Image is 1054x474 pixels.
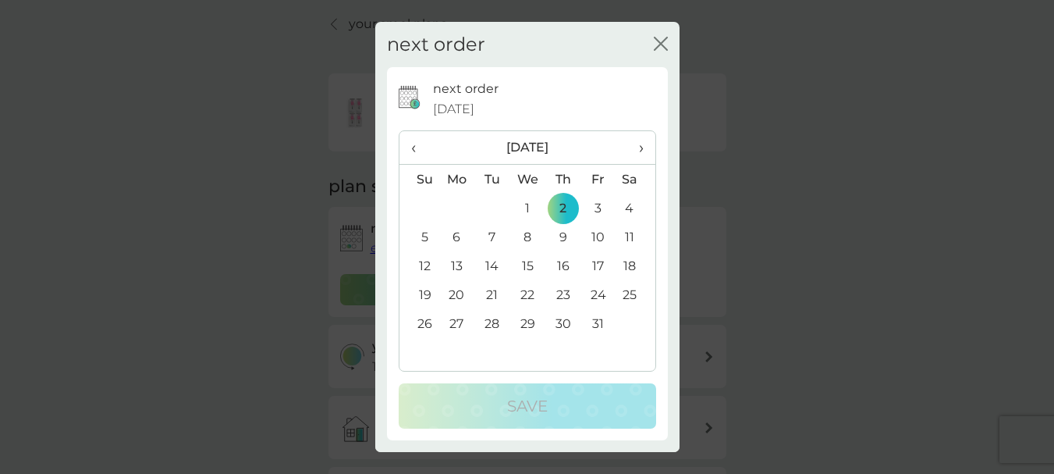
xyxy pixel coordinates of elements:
[545,194,580,223] td: 2
[580,194,616,223] td: 3
[439,223,475,251] td: 6
[439,309,475,338] td: 27
[399,223,439,251] td: 5
[509,194,545,223] td: 1
[399,309,439,338] td: 26
[411,131,428,164] span: ‹
[545,165,580,194] th: Th
[616,251,655,280] td: 18
[474,309,509,338] td: 28
[507,394,548,419] p: Save
[509,251,545,280] td: 15
[439,251,475,280] td: 13
[580,165,616,194] th: Fr
[580,309,616,338] td: 31
[616,194,655,223] td: 4
[580,223,616,251] td: 10
[399,251,439,280] td: 12
[509,309,545,338] td: 29
[399,165,439,194] th: Su
[474,165,509,194] th: Tu
[474,223,509,251] td: 7
[616,223,655,251] td: 11
[616,165,655,194] th: Sa
[433,79,499,99] p: next order
[474,251,509,280] td: 14
[439,165,475,194] th: Mo
[545,223,580,251] td: 9
[433,99,474,119] span: [DATE]
[399,280,439,309] td: 19
[387,34,485,56] h2: next order
[439,280,475,309] td: 20
[616,280,655,309] td: 25
[580,280,616,309] td: 24
[509,165,545,194] th: We
[439,131,616,165] th: [DATE]
[509,280,545,309] td: 22
[545,280,580,309] td: 23
[627,131,643,164] span: ›
[654,37,668,53] button: close
[545,251,580,280] td: 16
[580,251,616,280] td: 17
[474,280,509,309] td: 21
[545,309,580,338] td: 30
[509,223,545,251] td: 8
[399,383,656,429] button: Save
